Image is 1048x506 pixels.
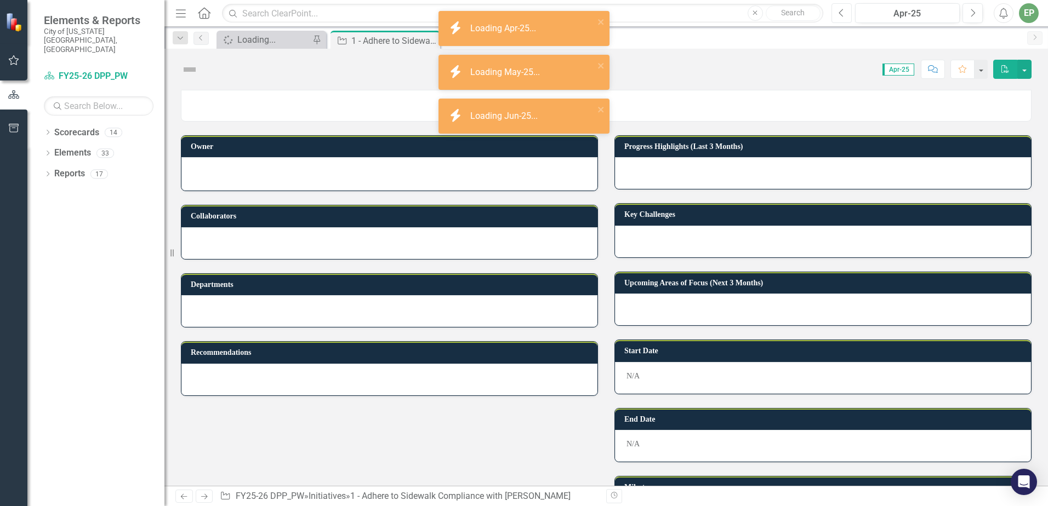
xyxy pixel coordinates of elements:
[859,7,956,20] div: Apr-25
[222,4,823,23] input: Search ClearPoint...
[44,96,153,116] input: Search Below...
[181,61,198,78] img: Not Defined
[624,210,1026,219] h3: Key Challenges
[470,110,540,123] div: Loading Jun-25...
[309,491,346,501] a: Initiatives
[90,169,108,179] div: 17
[236,491,304,501] a: FY25-26 DPP_PW
[96,148,114,158] div: 33
[191,212,592,220] h3: Collaborators
[1019,3,1039,23] button: EP
[624,415,1026,423] h3: End Date
[5,12,25,31] img: ClearPoint Strategy
[191,142,592,151] h3: Owner
[105,128,122,137] div: 14
[220,490,598,503] div: » »
[781,8,805,17] span: Search
[882,64,914,76] span: Apr-25
[191,348,592,357] h3: Recommendations
[351,34,437,48] div: 1 - Adhere to Sidewalk Compliance with [PERSON_NAME]
[624,142,1026,151] h3: Progress Highlights (Last 3 Months)
[219,33,310,47] a: Loading...
[54,147,91,159] a: Elements
[54,168,85,180] a: Reports
[624,483,1026,491] h3: Milestones
[624,279,1026,287] h3: Upcoming Areas of Focus (Next 3 Months)
[597,103,605,116] button: close
[470,22,539,35] div: Loading Apr-25...
[615,430,1031,462] div: N/A
[237,33,310,47] div: Loading...
[470,66,543,79] div: Loading May-25...
[1011,469,1037,495] div: Open Intercom Messenger
[350,491,571,501] div: 1 - Adhere to Sidewalk Compliance with [PERSON_NAME]
[54,127,99,139] a: Scorecards
[624,347,1026,355] h3: Start Date
[766,5,821,21] button: Search
[191,280,592,289] h3: Departments
[597,59,605,72] button: close
[44,27,153,54] small: City of [US_STATE][GEOGRAPHIC_DATA], [GEOGRAPHIC_DATA]
[615,362,1031,394] div: N/A
[597,15,605,28] button: close
[855,3,960,23] button: Apr-25
[44,14,153,27] span: Elements & Reports
[44,70,153,83] a: FY25-26 DPP_PW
